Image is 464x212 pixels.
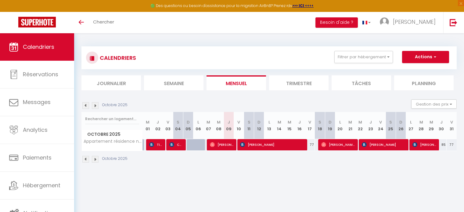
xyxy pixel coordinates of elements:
th: 13 [264,112,274,139]
div: 77 [305,139,315,150]
span: Paiements [23,154,52,161]
abbr: J [156,119,159,125]
img: Super Booking [18,17,56,27]
th: 28 [416,112,426,139]
th: 25 [386,112,396,139]
th: 03 [163,112,173,139]
span: [PERSON_NAME] [412,139,436,150]
span: [PERSON_NAME] [210,139,233,150]
abbr: M [348,119,352,125]
span: Réservations [23,70,58,78]
th: 21 [345,112,355,139]
abbr: L [410,119,412,125]
div: 77 [447,139,457,150]
span: Tianyu He [149,139,163,150]
h3: CALENDRIERS [98,51,136,65]
th: 17 [305,112,315,139]
a: ... [PERSON_NAME] [375,12,443,33]
th: 01 [143,112,153,139]
abbr: S [318,119,321,125]
span: [PERSON_NAME] [393,18,436,26]
th: 19 [325,112,335,139]
li: Planning [394,75,454,90]
abbr: S [248,119,250,125]
span: Octobre 2025 [82,130,142,139]
abbr: M [217,119,221,125]
img: logout [450,19,457,26]
li: Trimestre [269,75,329,90]
abbr: V [237,119,240,125]
abbr: M [419,119,423,125]
abbr: J [228,119,230,125]
abbr: D [329,119,332,125]
th: 31 [447,112,457,139]
abbr: M [288,119,291,125]
th: 24 [376,112,386,139]
span: Chercher [93,19,114,25]
abbr: D [399,119,402,125]
a: Chercher [88,12,119,33]
li: Semaine [144,75,203,90]
th: 30 [436,112,446,139]
th: 22 [355,112,365,139]
button: Actions [402,51,449,63]
button: Gestion des prix [411,99,457,109]
th: 10 [234,112,244,139]
abbr: J [298,119,301,125]
abbr: L [268,119,270,125]
li: Tâches [332,75,391,90]
th: 11 [244,112,254,139]
th: 05 [183,112,193,139]
span: Calendriers [23,43,54,51]
th: 18 [315,112,325,139]
abbr: J [440,119,443,125]
abbr: V [450,119,453,125]
th: 06 [193,112,203,139]
span: Analytics [23,126,48,134]
th: 07 [203,112,214,139]
th: 29 [426,112,436,139]
th: 04 [173,112,183,139]
p: Octobre 2025 [102,156,128,162]
span: [PERSON_NAME] [240,139,304,150]
div: 85 [436,139,446,150]
th: 09 [224,112,234,139]
p: Octobre 2025 [102,102,128,108]
span: [PERSON_NAME] [362,139,405,150]
a: >>> ICI <<<< [292,3,314,8]
abbr: M [146,119,149,125]
li: Mensuel [207,75,266,90]
th: 14 [274,112,284,139]
abbr: J [369,119,372,125]
th: 08 [214,112,224,139]
span: Hébergement [23,181,60,189]
th: 12 [254,112,264,139]
abbr: S [389,119,392,125]
abbr: M [358,119,362,125]
span: Cousin [PERSON_NAME] [169,139,183,150]
abbr: M [430,119,433,125]
th: 02 [153,112,163,139]
abbr: D [257,119,261,125]
th: 26 [396,112,406,139]
abbr: L [339,119,341,125]
th: 23 [365,112,376,139]
th: 20 [335,112,345,139]
abbr: S [177,119,179,125]
th: 27 [406,112,416,139]
span: [PERSON_NAME] [321,139,355,150]
img: ... [380,17,389,27]
abbr: M [278,119,281,125]
abbr: V [167,119,169,125]
abbr: M [207,119,210,125]
abbr: D [187,119,190,125]
th: 16 [295,112,305,139]
span: Appartement résidence neuve proche [GEOGRAPHIC_DATA] [83,139,144,144]
th: 15 [284,112,294,139]
button: Besoin d'aide ? [315,17,358,28]
abbr: V [379,119,382,125]
button: Filtrer par hébergement [334,51,393,63]
span: Messages [23,98,51,106]
li: Journalier [81,75,141,90]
